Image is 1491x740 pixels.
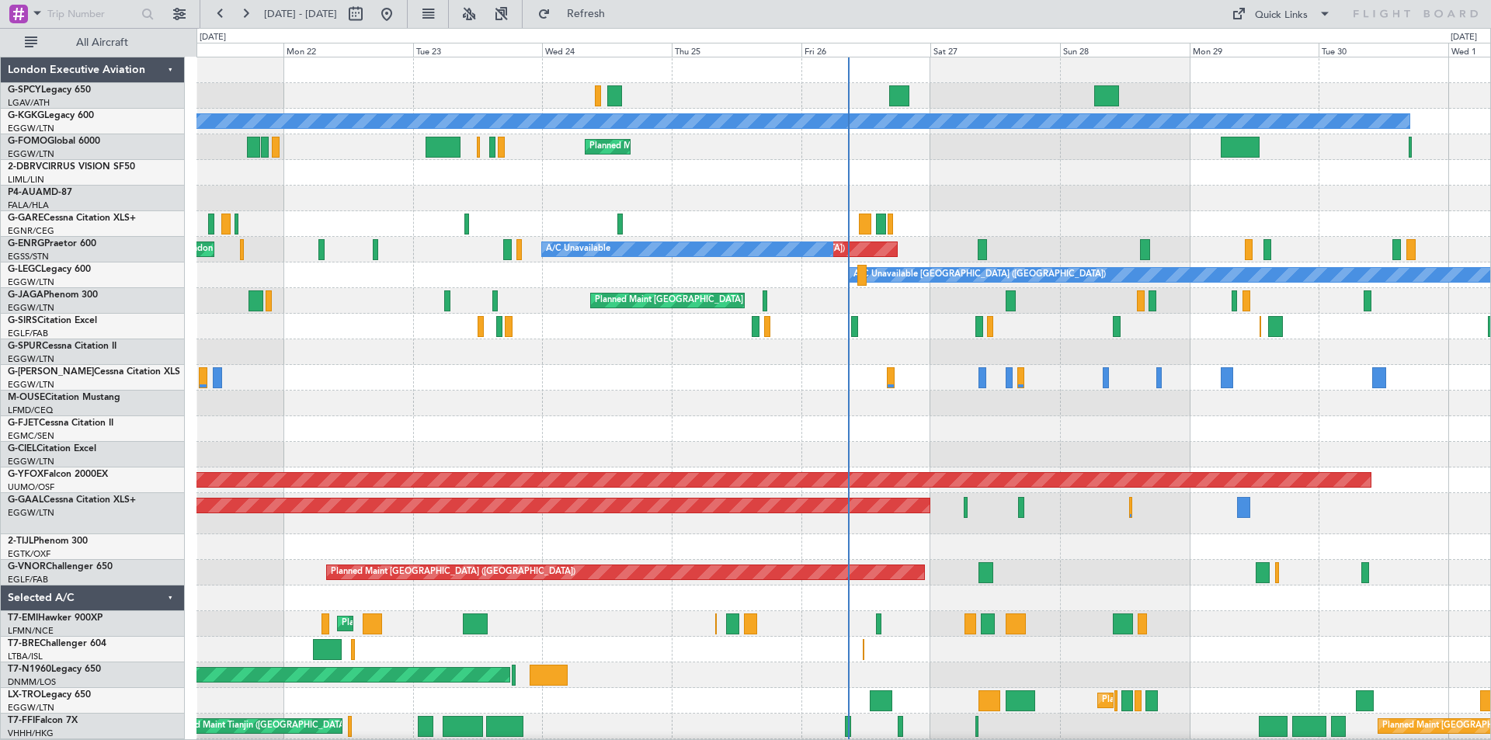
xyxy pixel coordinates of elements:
[8,562,46,572] span: G-VNOR
[8,342,42,351] span: G-SPUR
[8,342,116,351] a: G-SPURCessna Citation II
[8,379,54,391] a: EGGW/LTN
[331,561,575,584] div: Planned Maint [GEOGRAPHIC_DATA] ([GEOGRAPHIC_DATA])
[8,393,120,402] a: M-OUSECitation Mustang
[8,444,96,453] a: G-CIELCitation Excel
[8,430,54,442] a: EGMC/SEN
[8,481,54,493] a: UUMO/OSF
[8,111,44,120] span: G-KGKG
[154,43,283,57] div: Sun 21
[8,419,113,428] a: G-FJETCessna Citation II
[546,238,610,261] div: A/C Unavailable
[8,97,50,109] a: LGAV/ATH
[8,200,49,211] a: FALA/HLA
[1255,8,1308,23] div: Quick Links
[1451,31,1477,44] div: [DATE]
[8,111,94,120] a: G-KGKGLegacy 600
[8,265,41,274] span: G-LEGC
[8,367,94,377] span: G-[PERSON_NAME]
[8,214,136,223] a: G-GARECessna Citation XLS+
[413,43,543,57] div: Tue 23
[589,135,834,158] div: Planned Maint [GEOGRAPHIC_DATA] ([GEOGRAPHIC_DATA])
[342,612,490,635] div: Planned Maint [GEOGRAPHIC_DATA]
[8,574,48,585] a: EGLF/FAB
[672,43,801,57] div: Thu 25
[8,665,101,674] a: T7-N1960Legacy 650
[8,716,35,725] span: T7-FFI
[8,265,91,274] a: G-LEGCLegacy 600
[8,393,45,402] span: M-OUSE
[8,613,38,623] span: T7-EMI
[8,562,113,572] a: G-VNORChallenger 650
[1319,43,1448,57] div: Tue 30
[8,537,33,546] span: 2-TIJL
[8,444,36,453] span: G-CIEL
[8,716,78,725] a: T7-FFIFalcon 7X
[169,714,349,738] div: Planned Maint Tianjin ([GEOGRAPHIC_DATA])
[8,405,53,416] a: LFMD/CEQ
[8,639,40,648] span: T7-BRE
[17,30,169,55] button: All Aircraft
[8,290,43,300] span: G-JAGA
[530,2,624,26] button: Refresh
[8,137,47,146] span: G-FOMO
[8,470,108,479] a: G-YFOXFalcon 2000EX
[8,367,180,377] a: G-[PERSON_NAME]Cessna Citation XLS
[1224,2,1339,26] button: Quick Links
[8,225,54,237] a: EGNR/CEG
[8,316,97,325] a: G-SIRSCitation Excel
[8,613,103,623] a: T7-EMIHawker 900XP
[801,43,931,57] div: Fri 26
[1190,43,1319,57] div: Mon 29
[1060,43,1190,57] div: Sun 28
[8,276,54,288] a: EGGW/LTN
[930,43,1060,57] div: Sat 27
[8,690,91,700] a: LX-TROLegacy 650
[8,174,44,186] a: LIML/LIN
[8,251,49,262] a: EGSS/STN
[554,9,619,19] span: Refresh
[283,43,413,57] div: Mon 22
[8,239,44,248] span: G-ENRG
[8,188,43,197] span: P4-AUA
[8,537,88,546] a: 2-TIJLPhenom 300
[8,85,41,95] span: G-SPCY
[8,728,54,739] a: VHHH/HKG
[47,2,137,26] input: Trip Number
[40,37,164,48] span: All Aircraft
[8,690,41,700] span: LX-TRO
[8,548,50,560] a: EGTK/OXF
[8,162,42,172] span: 2-DBRV
[542,43,672,57] div: Wed 24
[8,85,91,95] a: G-SPCYLegacy 650
[8,676,56,688] a: DNMM/LOS
[8,188,72,197] a: P4-AUAMD-87
[8,507,54,519] a: EGGW/LTN
[200,31,226,44] div: [DATE]
[8,239,96,248] a: G-ENRGPraetor 600
[8,137,100,146] a: G-FOMOGlobal 6000
[8,316,37,325] span: G-SIRS
[8,328,48,339] a: EGLF/FAB
[264,7,337,21] span: [DATE] - [DATE]
[8,651,43,662] a: LTBA/ISL
[8,302,54,314] a: EGGW/LTN
[8,665,51,674] span: T7-N1960
[8,162,135,172] a: 2-DBRVCIRRUS VISION SF50
[8,419,39,428] span: G-FJET
[853,263,1106,287] div: A/C Unavailable [GEOGRAPHIC_DATA] ([GEOGRAPHIC_DATA])
[8,123,54,134] a: EGGW/LTN
[8,470,43,479] span: G-YFOX
[595,289,839,312] div: Planned Maint [GEOGRAPHIC_DATA] ([GEOGRAPHIC_DATA])
[8,495,136,505] a: G-GAALCessna Citation XLS+
[8,290,98,300] a: G-JAGAPhenom 300
[8,456,54,467] a: EGGW/LTN
[8,214,43,223] span: G-GARE
[8,148,54,160] a: EGGW/LTN
[8,639,106,648] a: T7-BREChallenger 604
[8,353,54,365] a: EGGW/LTN
[8,625,54,637] a: LFMN/NCE
[1102,689,1347,712] div: Planned Maint [GEOGRAPHIC_DATA] ([GEOGRAPHIC_DATA])
[8,702,54,714] a: EGGW/LTN
[8,495,43,505] span: G-GAAL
